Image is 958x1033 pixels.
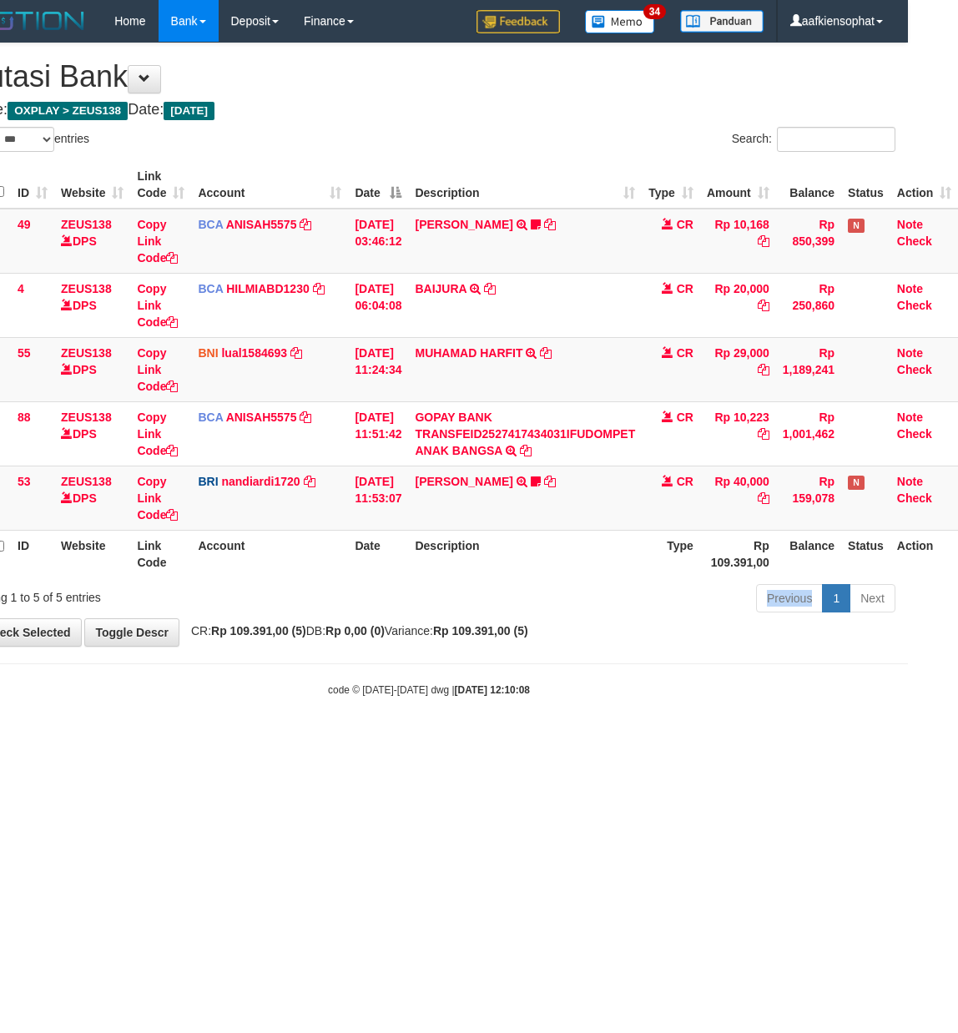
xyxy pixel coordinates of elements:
a: lual1584693 [221,346,287,360]
th: ID: activate to sort column ascending [11,161,54,209]
a: Copy Rp 29,000 to clipboard [758,363,769,376]
span: CR [677,346,693,360]
a: Check [897,491,932,505]
a: [PERSON_NAME] [415,475,512,488]
td: DPS [54,273,130,337]
a: Copy ANISAH5575 to clipboard [300,411,311,424]
span: [DATE] [164,102,214,120]
td: Rp 159,078 [776,466,841,530]
a: HILMIABD1230 [226,282,310,295]
a: Copy Rp 20,000 to clipboard [758,299,769,312]
a: Check [897,299,932,312]
a: Copy Link Code [137,346,178,393]
a: Next [850,584,895,612]
th: Website: activate to sort column ascending [54,161,130,209]
span: BNI [198,346,218,360]
a: Copy BAIJURA to clipboard [484,282,496,295]
a: Check [897,234,932,248]
td: DPS [54,466,130,530]
span: Has Note [848,219,865,233]
span: OXPLAY > ZEUS138 [8,102,128,120]
input: Search: [777,127,895,152]
a: Copy HILMIABD1230 to clipboard [313,282,325,295]
a: Copy BASILIUS CHARL to clipboard [544,475,556,488]
a: Copy INA PAUJANAH to clipboard [544,218,556,231]
td: DPS [54,209,130,274]
a: Copy Rp 10,223 to clipboard [758,427,769,441]
a: Copy Rp 10,168 to clipboard [758,234,769,248]
td: Rp 1,189,241 [776,337,841,401]
td: Rp 10,223 [700,401,776,466]
a: Copy nandiardi1720 to clipboard [304,475,315,488]
td: Rp 850,399 [776,209,841,274]
span: CR: DB: Variance: [183,624,528,637]
td: [DATE] 06:04:08 [348,273,408,337]
a: Copy GOPAY BANK TRANSFEID2527417434031IFUDOMPET ANAK BANGSA to clipboard [520,444,532,457]
strong: Rp 109.391,00 (5) [433,624,528,637]
a: BAIJURA [415,282,466,295]
td: DPS [54,401,130,466]
th: Description [408,530,642,577]
a: Copy Link Code [137,218,178,265]
th: Type: activate to sort column ascending [642,161,700,209]
th: Link Code: activate to sort column ascending [130,161,191,209]
a: MUHAMAD HARFIT [415,346,522,360]
a: Copy ANISAH5575 to clipboard [300,218,311,231]
a: Check [897,427,932,441]
small: code © [DATE]-[DATE] dwg | [328,684,530,696]
a: Note [897,282,923,295]
td: Rp 250,860 [776,273,841,337]
a: ZEUS138 [61,282,112,295]
span: BCA [198,218,223,231]
span: CR [677,411,693,424]
span: BCA [198,282,223,295]
a: Copy Link Code [137,475,178,522]
td: [DATE] 03:46:12 [348,209,408,274]
th: Link Code [130,530,191,577]
td: DPS [54,337,130,401]
a: 1 [822,584,850,612]
td: Rp 40,000 [700,466,776,530]
span: 88 [18,411,31,424]
span: 49 [18,218,31,231]
th: Date [348,530,408,577]
th: ID [11,530,54,577]
a: Note [897,411,923,424]
img: Feedback.jpg [476,10,560,33]
td: Rp 20,000 [700,273,776,337]
a: ANISAH5575 [226,218,297,231]
a: ZEUS138 [61,411,112,424]
a: Check [897,363,932,376]
a: Toggle Descr [84,618,179,647]
th: Description: activate to sort column ascending [408,161,642,209]
span: BRI [198,475,218,488]
a: Copy lual1584693 to clipboard [290,346,302,360]
td: [DATE] 11:24:34 [348,337,408,401]
span: Has Note [848,476,865,490]
span: 55 [18,346,31,360]
span: 34 [643,4,666,19]
th: Balance [776,161,841,209]
a: GOPAY BANK TRANSFEID2527417434031IFUDOMPET ANAK BANGSA [415,411,635,457]
img: Button%20Memo.svg [585,10,655,33]
th: Status [841,161,890,209]
span: BCA [198,411,223,424]
span: 4 [18,282,24,295]
th: Rp 109.391,00 [700,530,776,577]
th: Website [54,530,130,577]
td: [DATE] 11:53:07 [348,466,408,530]
a: ZEUS138 [61,218,112,231]
th: Type [642,530,700,577]
th: Account: activate to sort column ascending [191,161,348,209]
span: CR [677,475,693,488]
strong: [DATE] 12:10:08 [455,684,530,696]
span: CR [677,218,693,231]
a: ZEUS138 [61,346,112,360]
a: [PERSON_NAME] [415,218,512,231]
a: Copy Rp 40,000 to clipboard [758,491,769,505]
th: Balance [776,530,841,577]
a: Previous [756,584,823,612]
a: Note [897,218,923,231]
a: ANISAH5575 [226,411,297,424]
strong: Rp 109.391,00 (5) [211,624,306,637]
